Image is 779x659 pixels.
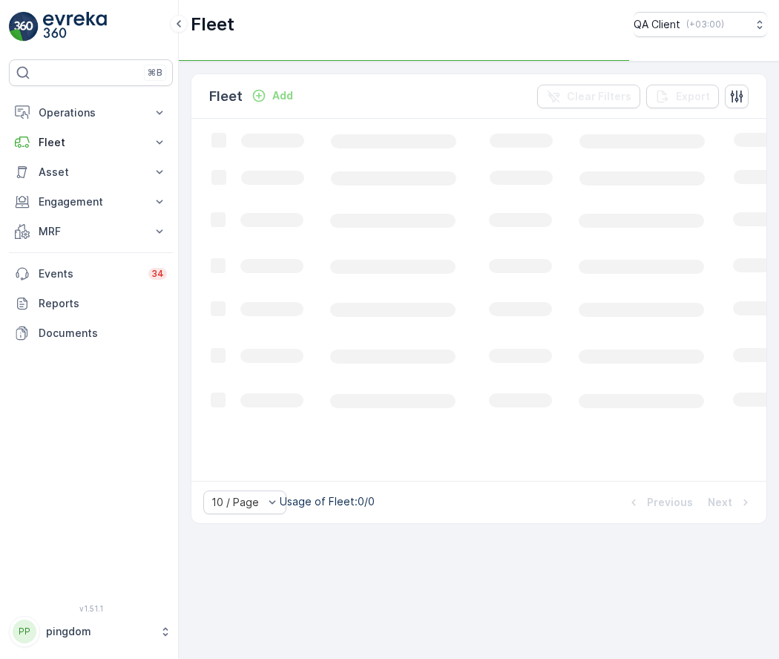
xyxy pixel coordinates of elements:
[246,87,299,105] button: Add
[39,105,143,120] p: Operations
[686,19,724,30] p: ( +03:00 )
[9,259,173,289] a: Events34
[209,86,243,107] p: Fleet
[9,616,173,647] button: PPpingdom
[39,296,167,311] p: Reports
[9,217,173,246] button: MRF
[9,604,173,613] span: v 1.51.1
[706,494,755,511] button: Next
[567,89,631,104] p: Clear Filters
[39,194,143,209] p: Engagement
[9,318,173,348] a: Documents
[39,326,167,341] p: Documents
[39,266,139,281] p: Events
[676,89,710,104] p: Export
[272,88,293,103] p: Add
[9,157,173,187] button: Asset
[39,224,143,239] p: MRF
[9,289,173,318] a: Reports
[46,624,152,639] p: pingdom
[646,85,719,108] button: Export
[647,495,693,510] p: Previous
[39,135,143,150] p: Fleet
[537,85,640,108] button: Clear Filters
[634,12,767,37] button: QA Client(+03:00)
[625,494,694,511] button: Previous
[151,268,164,280] p: 34
[39,165,143,180] p: Asset
[280,494,375,509] p: Usage of Fleet : 0/0
[9,12,39,42] img: logo
[191,13,234,36] p: Fleet
[708,495,732,510] p: Next
[634,17,680,32] p: QA Client
[148,67,162,79] p: ⌘B
[9,187,173,217] button: Engagement
[43,12,107,42] img: logo_light-DOdMpM7g.png
[9,98,173,128] button: Operations
[9,128,173,157] button: Fleet
[13,620,36,643] div: PP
